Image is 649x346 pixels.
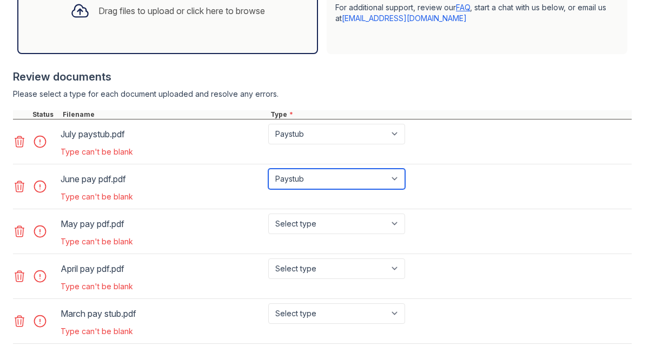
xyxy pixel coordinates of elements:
div: Status [30,110,61,119]
p: For additional support, review our , start a chat with us below, or email us at [335,2,619,24]
div: Type can't be blank [61,236,407,247]
div: Type can't be blank [61,191,407,202]
div: Type can't be blank [61,147,407,157]
div: Type [268,110,632,119]
div: Type can't be blank [61,326,407,337]
div: June pay pdf.pdf [61,170,264,188]
a: FAQ [456,3,470,12]
div: Please select a type for each document uploaded and resolve any errors. [13,89,632,99]
div: Type can't be blank [61,281,407,292]
div: May pay pdf.pdf [61,215,264,232]
div: Review documents [13,69,632,84]
div: March pay stub.pdf [61,305,264,322]
div: Drag files to upload or click here to browse [98,4,265,17]
div: July paystub.pdf [61,125,264,143]
div: April pay pdf.pdf [61,260,264,277]
a: [EMAIL_ADDRESS][DOMAIN_NAME] [342,14,467,23]
div: Filename [61,110,268,119]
